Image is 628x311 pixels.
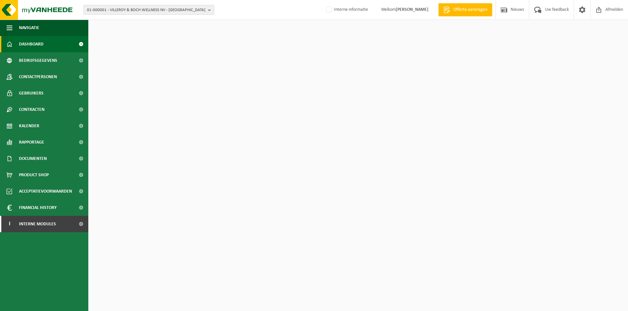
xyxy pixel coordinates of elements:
[7,216,12,232] span: I
[87,5,205,15] span: 01-000001 - VILLEROY & BOCH WELLNESS NV - [GEOGRAPHIC_DATA]
[19,52,57,69] span: Bedrijfsgegevens
[19,183,72,199] span: Acceptatievoorwaarden
[452,7,489,13] span: Offerte aanvragen
[19,134,44,150] span: Rapportage
[19,216,56,232] span: Interne modules
[19,36,44,52] span: Dashboard
[83,5,214,15] button: 01-000001 - VILLEROY & BOCH WELLNESS NV - [GEOGRAPHIC_DATA]
[325,5,368,15] label: Interne informatie
[19,69,57,85] span: Contactpersonen
[396,7,428,12] strong: [PERSON_NAME]
[19,150,47,167] span: Documenten
[19,167,49,183] span: Product Shop
[19,85,44,101] span: Gebruikers
[438,3,492,16] a: Offerte aanvragen
[19,20,39,36] span: Navigatie
[19,118,39,134] span: Kalender
[19,199,57,216] span: Financial History
[19,101,44,118] span: Contracten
